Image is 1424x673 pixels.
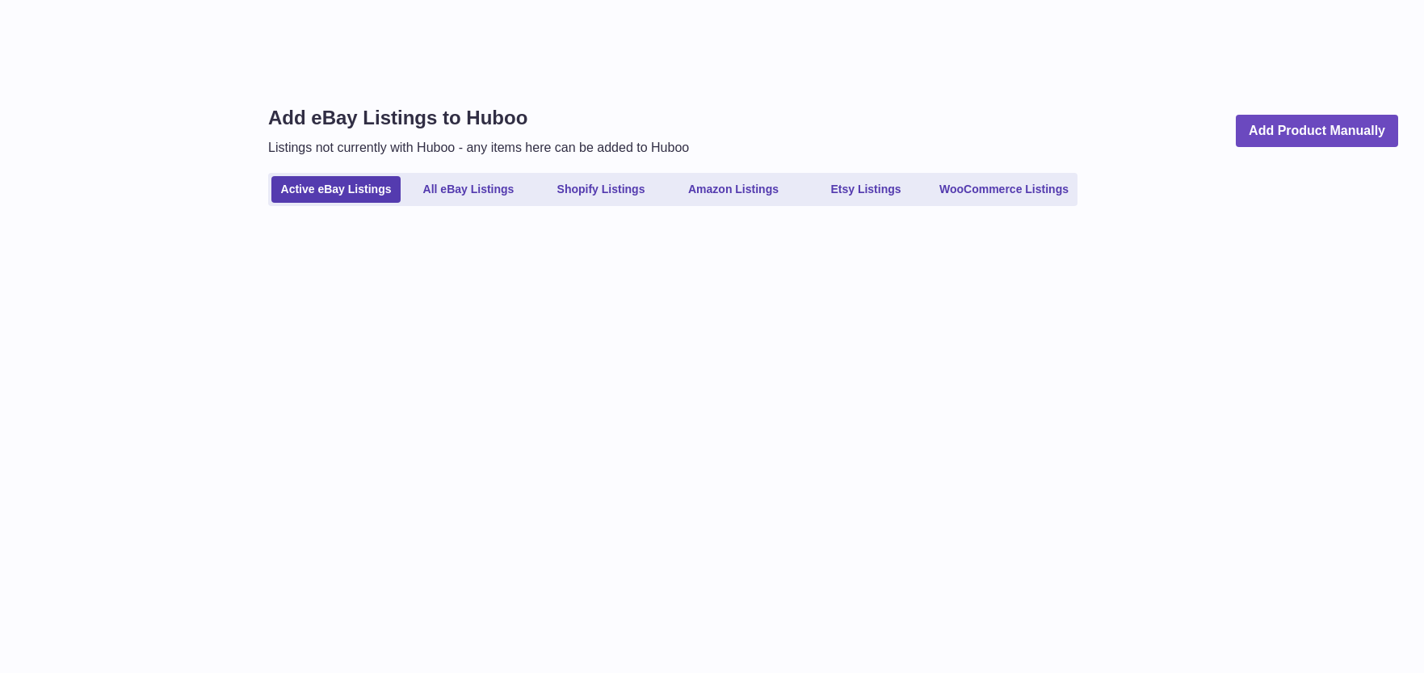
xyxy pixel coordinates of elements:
a: Etsy Listings [801,176,930,203]
h1: Add eBay Listings to Huboo [268,105,689,131]
a: All eBay Listings [404,176,533,203]
a: Amazon Listings [669,176,798,203]
a: Add Product Manually [1236,115,1398,148]
a: Active eBay Listings [271,176,401,203]
a: WooCommerce Listings [934,176,1074,203]
p: Listings not currently with Huboo - any items here can be added to Huboo [268,139,689,157]
a: Shopify Listings [536,176,666,203]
